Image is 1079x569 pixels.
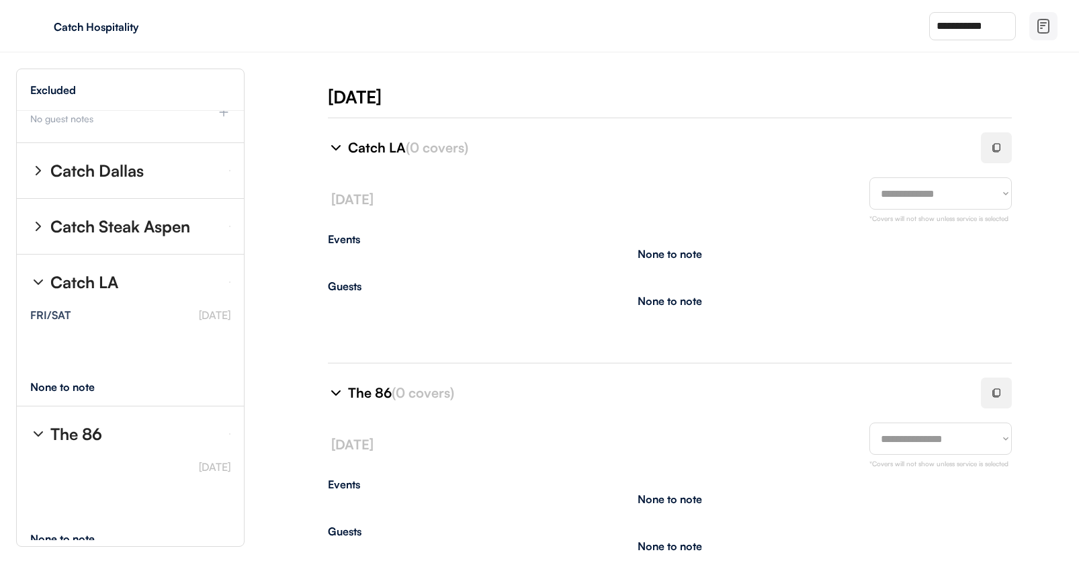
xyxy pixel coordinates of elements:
img: chevron-right%20%281%29.svg [30,426,46,442]
img: chevron-right%20%281%29.svg [30,274,46,290]
img: chevron-right%20%281%29.svg [30,163,46,179]
div: The 86 [348,384,965,402]
font: [DATE] [331,191,374,208]
img: yH5BAEAAAAALAAAAAABAAEAAAIBRAA7 [27,15,48,37]
font: (0 covers) [406,139,468,156]
div: Catch LA [50,274,118,290]
img: chevron-right%20%281%29.svg [30,218,46,234]
div: None to note [30,382,120,392]
div: Excluded [30,85,76,95]
img: chevron-right%20%281%29.svg [328,385,344,401]
strong: [PERSON_NAME] [30,99,103,111]
div: Events [328,479,1012,490]
div: FRI/SAT [30,310,71,320]
font: *Covers will not show unless service is selected [869,214,1008,222]
div: Catch Hospitality [54,21,223,32]
div: Catch LA [348,138,965,157]
div: Events [328,234,1012,245]
div: The 86 [50,426,102,442]
div: Guests [328,526,1012,537]
font: *Covers will not show unless service is selected [869,459,1008,468]
div: None to note [638,541,702,552]
div: [DATE] [328,85,1079,109]
font: [DATE] [199,308,230,322]
img: file-02.svg [1035,18,1051,34]
div: None to note [638,494,702,505]
font: (0 covers) [392,384,454,401]
font: [DATE] [199,460,230,474]
div: Guests [328,281,1012,292]
div: Catch Steak Aspen [50,218,190,234]
div: Catch Dallas [50,163,144,179]
div: No guest notes [30,114,196,124]
img: chevron-right%20%281%29.svg [328,140,344,156]
img: plus%20%281%29.svg [217,105,230,119]
div: None to note [30,533,120,544]
div: None to note [638,249,702,259]
div: None to note [638,296,702,306]
font: [DATE] [331,436,374,453]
